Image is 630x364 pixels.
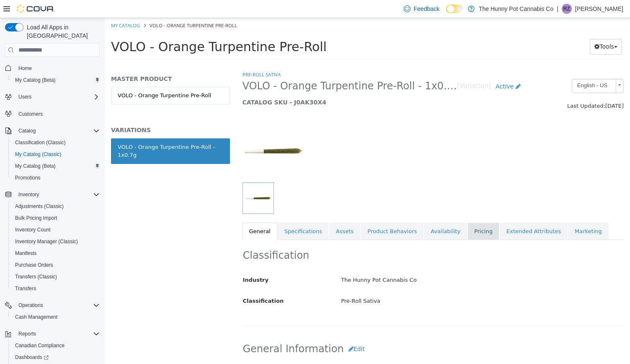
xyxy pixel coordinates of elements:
[6,108,125,116] h5: VARIATIONS
[225,205,256,222] a: Assets
[12,260,100,270] span: Purchase Orders
[15,329,39,339] button: Reports
[12,149,100,159] span: My Catalog (Classic)
[462,85,501,91] span: Last Updated:
[8,311,103,323] button: Cash Management
[391,65,409,72] span: Active
[15,314,57,320] span: Cash Management
[6,4,35,10] a: My Catalog
[8,74,103,86] button: My Catalog (Beta)
[575,4,623,14] p: [PERSON_NAME]
[485,21,517,36] button: Tools
[2,91,103,103] button: Users
[12,312,61,322] a: Cash Management
[395,205,463,222] a: Extended Attributes
[13,125,119,141] div: VOLO - Orange Turpentine Pre-Roll - 1x0.7g
[138,259,164,265] span: Industry
[12,248,40,258] a: Manifests
[256,205,319,222] a: Product Behaviors
[479,4,553,14] p: The Hunny Pot Cannabis Co
[12,237,100,247] span: Inventory Manager (Classic)
[8,172,103,184] button: Promotions
[230,276,525,291] div: Pre-Roll Sativa
[12,75,59,85] a: My Catalog (Beta)
[8,236,103,247] button: Inventory Manager (Classic)
[15,329,100,339] span: Reports
[15,354,49,361] span: Dashboards
[6,21,222,36] span: VOLO - Orange Turpentine Pre-Roll
[45,4,132,10] span: VOLO - Orange Turpentine Pre-Roll
[18,127,36,134] span: Catalog
[562,4,572,14] div: Ramon Zavalza
[12,352,100,362] span: Dashboards
[15,262,53,268] span: Purchase Orders
[15,151,62,158] span: My Catalog (Classic)
[15,190,100,200] span: Inventory
[319,205,362,222] a: Availability
[18,94,31,100] span: Users
[138,81,421,88] h5: CATALOG SKU - J0AK30X4
[12,161,100,171] span: My Catalog (Beta)
[12,248,100,258] span: Manifests
[8,283,103,294] button: Transfers
[414,5,439,13] span: Feedback
[8,160,103,172] button: My Catalog (Beta)
[15,126,100,136] span: Catalog
[8,200,103,212] button: Adjustments (Classic)
[138,62,352,75] span: VOLO - Orange Turpentine Pre-Roll - 1x0.7g
[138,53,176,60] a: Pre-Roll Sativa
[8,224,103,236] button: Inventory Count
[12,341,100,351] span: Canadian Compliance
[15,126,39,136] button: Catalog
[15,109,46,119] a: Customers
[15,92,100,102] span: Users
[15,163,56,169] span: My Catalog (Beta)
[15,109,100,119] span: Customers
[2,62,103,74] button: Home
[446,5,464,13] input: Dark Mode
[12,75,100,85] span: My Catalog (Beta)
[467,61,508,74] span: English - US
[15,92,35,102] button: Users
[12,138,100,148] span: Classification (Classic)
[8,271,103,283] button: Transfers (Classic)
[12,201,67,211] a: Adjustments (Classic)
[12,173,100,183] span: Promotions
[2,108,103,120] button: Customers
[12,260,57,270] a: Purchase Orders
[239,323,265,339] button: Edit
[173,205,224,222] a: Specifications
[15,63,35,73] a: Home
[15,300,46,310] button: Operations
[12,341,68,351] a: Canadian Compliance
[15,139,66,146] span: Classification (Classic)
[2,125,103,137] button: Catalog
[563,4,570,14] span: RZ
[8,259,103,271] button: Purchase Orders
[400,0,443,17] a: Feedback
[12,312,100,322] span: Cash Management
[467,61,519,75] a: English - US
[8,247,103,259] button: Manifests
[12,352,52,362] a: Dashboards
[18,302,43,309] span: Operations
[363,205,395,222] a: Pricing
[2,328,103,340] button: Reports
[12,225,100,235] span: Inventory Count
[557,4,558,14] p: |
[18,65,32,72] span: Home
[15,250,36,257] span: Manifests
[138,205,173,222] a: General
[12,161,59,171] a: My Catalog (Beta)
[230,255,525,270] div: The Hunny Pot Cannabis Co
[12,237,81,247] a: Inventory Manager (Classic)
[138,231,519,244] h2: Classification
[138,280,179,286] span: Classification
[15,285,36,292] span: Transfers
[8,137,103,148] button: Classification (Classic)
[138,323,519,339] h2: General Information
[15,226,51,233] span: Inventory Count
[8,340,103,351] button: Canadian Compliance
[501,85,519,91] span: [DATE]
[15,238,78,245] span: Inventory Manager (Classic)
